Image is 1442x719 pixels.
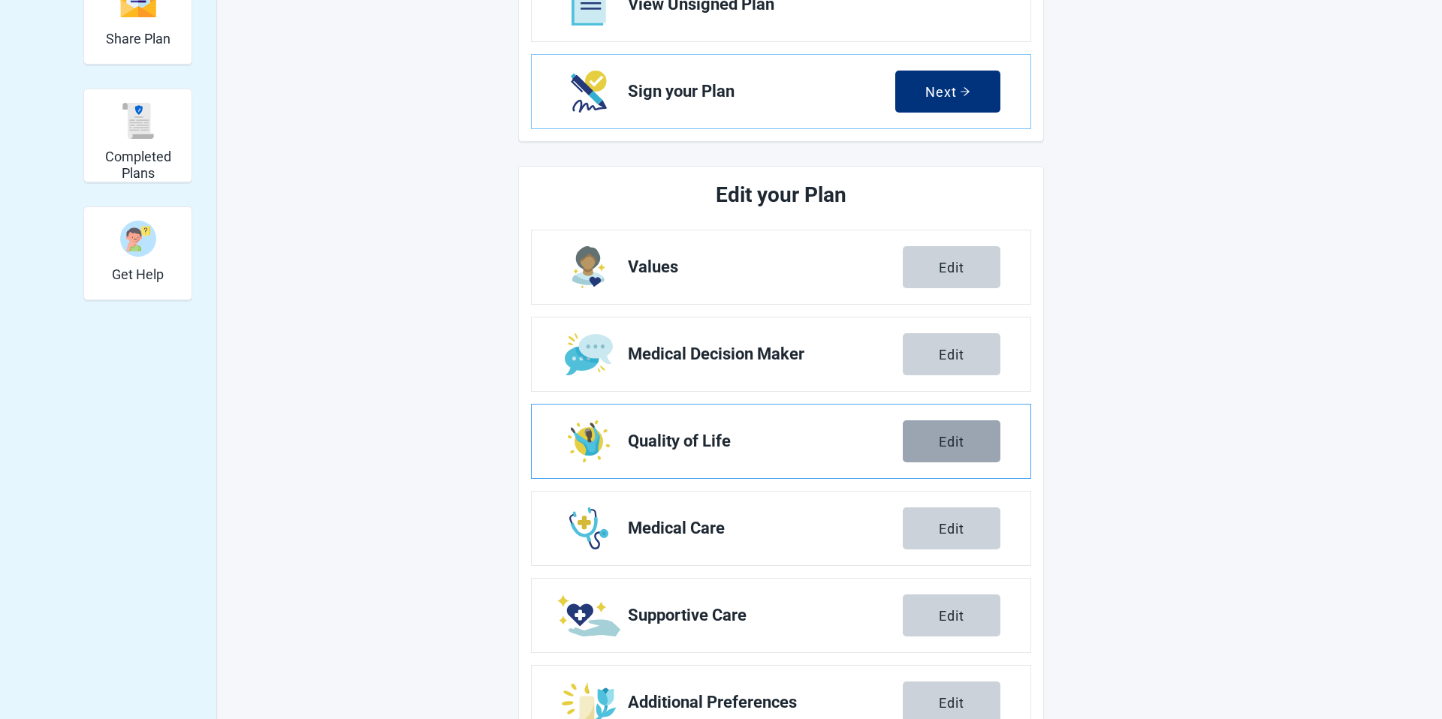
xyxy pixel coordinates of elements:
h2: Share Plan [106,31,170,47]
span: Sign your Plan [628,83,895,101]
span: Quality of Life [628,432,903,450]
h2: Edit your Plan [587,179,975,212]
button: Edit [903,594,1000,636]
a: Next Sign your Plan section [532,55,1030,128]
div: Edit [939,521,964,536]
button: Nextarrow-right [895,71,1000,113]
div: Edit [939,695,964,710]
a: Edit Medical Decision Maker section [532,317,1030,391]
div: Edit [939,260,964,275]
span: Supportive Care [628,606,903,624]
h2: Get Help [112,266,164,283]
span: arrow-right [960,86,970,97]
img: svg%3e [120,103,156,139]
a: Edit Medical Care section [532,492,1030,565]
button: Edit [903,420,1000,462]
span: Values [628,258,903,276]
span: Medical Care [628,519,903,537]
div: Edit [939,608,964,623]
h2: Completed Plans [90,149,186,181]
div: Edit [939,347,964,362]
button: Edit [903,246,1000,288]
span: Medical Decision Maker [628,345,903,363]
div: Edit [939,434,964,449]
button: Edit [903,507,1000,549]
a: Edit Supportive Care section [532,579,1030,652]
img: person-question-x68TBcxA.svg [120,221,156,257]
div: Completed Plans [83,89,192,182]
span: Additional Preferences [628,693,903,711]
div: Next [925,84,970,99]
a: Edit Values section [532,230,1030,304]
button: Edit [903,333,1000,375]
div: Get Help [83,206,192,300]
a: Edit Quality of Life section [532,405,1030,478]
